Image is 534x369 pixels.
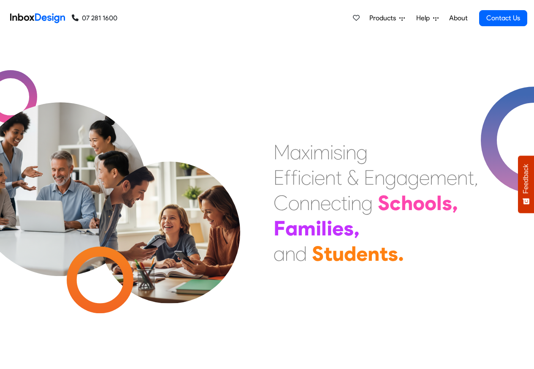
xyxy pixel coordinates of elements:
div: n [346,139,356,165]
div: a [290,139,301,165]
div: i [342,139,346,165]
div: a [274,241,285,266]
div: t [341,190,347,216]
div: s [333,139,342,165]
div: i [316,216,321,241]
div: F [274,216,285,241]
div: f [284,165,291,190]
div: l [436,190,442,216]
div: n [299,190,310,216]
div: x [301,139,310,165]
div: n [310,190,320,216]
div: & [347,165,359,190]
div: n [351,190,361,216]
div: s [388,241,398,266]
div: i [347,190,351,216]
div: d [295,241,307,266]
div: e [447,165,457,190]
div: E [274,165,284,190]
div: l [321,216,327,241]
div: t [336,165,342,190]
div: o [288,190,299,216]
div: n [457,165,468,190]
div: u [332,241,344,266]
div: n [374,165,385,190]
div: f [291,165,298,190]
img: parents_with_child.png [81,126,258,303]
div: a [396,165,408,190]
div: e [332,216,344,241]
div: g [385,165,396,190]
div: . [398,241,404,266]
div: m [298,216,316,241]
div: e [314,165,325,190]
div: n [325,165,336,190]
div: i [311,165,314,190]
div: , [354,216,360,241]
div: E [364,165,374,190]
div: g [361,190,373,216]
div: , [474,165,478,190]
div: c [301,165,311,190]
div: i [298,165,301,190]
div: c [390,190,401,216]
div: , [452,190,458,216]
div: Maximising Efficient & Engagement, Connecting Schools, Families, and Students. [274,139,478,266]
div: e [419,165,430,190]
div: s [442,190,452,216]
div: g [408,165,419,190]
a: Products [366,10,408,27]
div: a [285,216,298,241]
div: s [344,216,354,241]
span: Products [369,13,399,23]
span: Feedback [522,164,530,194]
div: o [425,190,436,216]
div: n [368,241,379,266]
div: S [378,190,390,216]
div: n [285,241,295,266]
div: M [274,139,290,165]
span: Help [416,13,433,23]
div: i [330,139,333,165]
div: o [413,190,425,216]
a: Contact Us [479,10,527,26]
div: d [344,241,356,266]
div: i [310,139,313,165]
div: i [327,216,332,241]
div: m [430,165,447,190]
a: 07 281 1600 [72,13,117,23]
div: e [320,190,331,216]
button: Feedback - Show survey [518,156,534,213]
div: e [356,241,368,266]
div: g [356,139,368,165]
div: c [331,190,341,216]
div: m [313,139,330,165]
div: C [274,190,288,216]
div: t [468,165,474,190]
div: t [379,241,388,266]
div: S [312,241,324,266]
div: t [324,241,332,266]
div: h [401,190,413,216]
a: Help [413,10,442,27]
a: About [447,10,470,27]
